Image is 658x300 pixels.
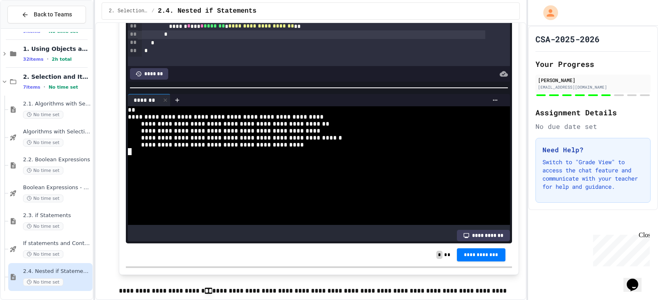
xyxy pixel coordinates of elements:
span: Back to Teams [34,10,72,19]
p: Switch to "Grade View" to access the chat feature and communicate with your teacher for help and ... [542,158,644,191]
h2: Your Progress [535,58,651,70]
span: 7 items [23,85,40,90]
h3: Need Help? [542,145,644,155]
span: No time set [23,195,63,202]
span: Boolean Expressions - Quiz [23,184,91,191]
span: 1. Using Objects and Methods [23,45,91,53]
span: No time set [23,278,63,286]
span: 2. Selection and Iteration [23,73,91,80]
span: 2.4. Nested if Statements [158,6,257,16]
span: 2.3. if Statements [23,212,91,219]
span: No time set [23,250,63,258]
span: 2.4. Nested if Statements [23,268,91,275]
h1: CSA-2025-2026 [535,33,600,45]
span: No time set [23,111,63,119]
span: No time set [23,222,63,230]
span: • [44,84,45,90]
span: 2h total [52,57,72,62]
span: 2.1. Algorithms with Selection and Repetition [23,101,91,108]
div: No due date set [535,121,651,131]
h2: Assignment Details [535,107,651,118]
div: My Account [535,3,560,22]
button: Back to Teams [7,6,86,23]
span: 32 items [23,57,44,62]
span: / [151,8,154,14]
span: Algorithms with Selection and Repetition - Topic 2.1 [23,128,91,135]
div: [EMAIL_ADDRESS][DOMAIN_NAME] [538,84,648,90]
span: No time set [23,167,63,174]
iframe: chat widget [590,231,650,266]
span: 2.2. Boolean Expressions [23,156,91,163]
div: Chat with us now!Close [3,3,57,52]
iframe: chat widget [623,267,650,292]
span: If statements and Control Flow - Quiz [23,240,91,247]
span: No time set [23,139,63,147]
span: 2. Selection and Iteration [109,8,148,14]
span: No time set [49,85,78,90]
span: • [47,56,49,62]
div: [PERSON_NAME] [538,76,648,84]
